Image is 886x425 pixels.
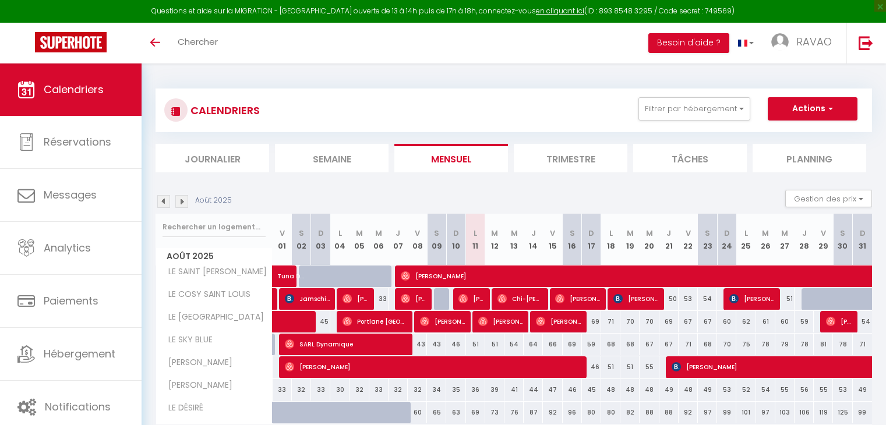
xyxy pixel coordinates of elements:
[273,214,292,265] th: 01
[601,334,620,355] div: 68
[543,214,562,265] th: 15
[771,33,789,51] img: ...
[44,134,111,149] span: Réservations
[158,334,216,346] span: LE SKY BLUE
[188,97,260,123] h3: CALENDRIERS
[330,379,350,401] div: 30
[620,356,640,378] div: 51
[601,311,620,332] div: 71
[466,334,485,355] div: 51
[156,144,269,172] li: Journalier
[717,334,736,355] div: 70
[785,190,872,207] button: Gestion des prix
[491,228,498,239] abbr: M
[311,214,330,265] th: 03
[408,379,427,401] div: 32
[563,214,582,265] th: 16
[280,228,285,239] abbr: V
[756,379,775,401] div: 54
[814,379,833,401] div: 55
[775,311,795,332] div: 60
[601,356,620,378] div: 51
[44,82,104,97] span: Calendriers
[401,288,426,310] span: [PERSON_NAME]
[640,334,659,355] div: 67
[485,379,504,401] div: 39
[601,379,620,401] div: 48
[763,23,846,63] a: ... RAVAO
[158,402,206,415] span: LE DÉSIRÉ
[318,228,324,239] abbr: D
[178,36,218,48] span: Chercher
[698,288,717,310] div: 54
[802,228,807,239] abbr: J
[781,228,788,239] abbr: M
[724,228,730,239] abbr: D
[389,214,408,265] th: 07
[44,240,91,255] span: Analytics
[717,214,736,265] th: 24
[408,334,427,355] div: 43
[775,288,795,310] div: 51
[35,32,107,52] img: Super Booking
[826,310,852,332] span: [PERSON_NAME]
[275,144,389,172] li: Semaine
[156,248,272,265] span: Août 2025
[640,214,659,265] th: 20
[446,402,465,423] div: 63
[833,379,852,401] div: 53
[478,310,523,332] span: [PERSON_NAME]
[524,402,543,423] div: 87
[44,293,98,308] span: Paiements
[375,228,382,239] abbr: M
[648,33,729,53] button: Besoin d'aide ?
[44,187,97,202] span: Messages
[350,214,369,265] th: 05
[646,228,653,239] abbr: M
[659,402,679,423] div: 88
[343,288,368,310] span: [PERSON_NAME]
[563,402,582,423] div: 96
[613,288,658,310] span: [PERSON_NAME]
[744,228,748,239] abbr: L
[446,334,465,355] div: 46
[420,310,465,332] span: [PERSON_NAME]
[640,402,659,423] div: 88
[273,379,292,401] div: 33
[350,379,369,401] div: 32
[796,34,832,49] span: RAVAO
[659,379,679,401] div: 49
[736,334,756,355] div: 75
[659,288,679,310] div: 50
[601,214,620,265] th: 18
[860,228,866,239] abbr: D
[466,402,485,423] div: 69
[570,228,575,239] abbr: S
[814,402,833,423] div: 119
[543,402,562,423] div: 92
[158,288,253,301] span: LE COSY SAINT LOUIS
[582,214,601,265] th: 17
[169,23,227,63] a: Chercher
[158,356,235,369] span: [PERSON_NAME]
[277,259,304,281] span: Tuna Dogrulmaz
[338,228,342,239] abbr: L
[795,311,814,332] div: 59
[195,195,232,206] p: Août 2025
[753,144,866,172] li: Planning
[497,288,542,310] span: Chi-[PERSON_NAME]
[601,402,620,423] div: 80
[582,334,601,355] div: 59
[285,288,330,310] span: Jamschid [PERSON_NAME]
[582,311,601,332] div: 69
[427,334,446,355] div: 43
[514,144,627,172] li: Trimestre
[840,228,845,239] abbr: S
[762,228,769,239] abbr: M
[292,214,311,265] th: 02
[285,333,407,355] span: SARL Dynamique
[158,311,267,324] span: LE [GEOGRAPHIC_DATA]
[582,356,601,378] div: 46
[679,311,698,332] div: 67
[833,214,852,265] th: 30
